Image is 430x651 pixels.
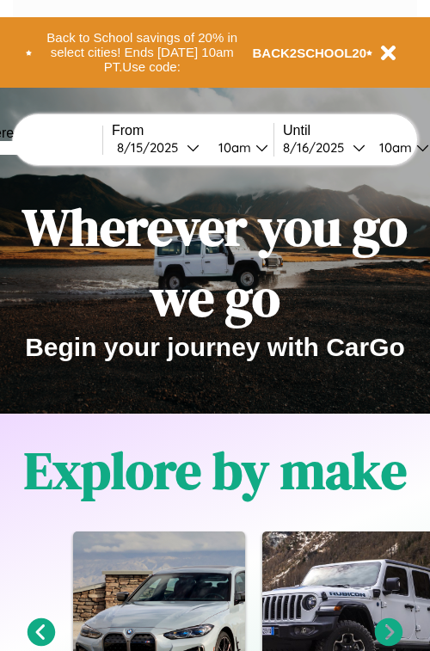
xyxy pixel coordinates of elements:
button: Back to School savings of 20% in select cities! Ends [DATE] 10am PT.Use code: [32,26,253,79]
div: 10am [210,139,255,156]
div: 8 / 15 / 2025 [117,139,187,156]
div: 8 / 16 / 2025 [283,139,353,156]
label: From [112,123,273,138]
button: 8/15/2025 [112,138,205,157]
b: BACK2SCHOOL20 [253,46,367,60]
div: 10am [371,139,416,156]
button: 10am [205,138,273,157]
h1: Explore by make [24,435,407,506]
